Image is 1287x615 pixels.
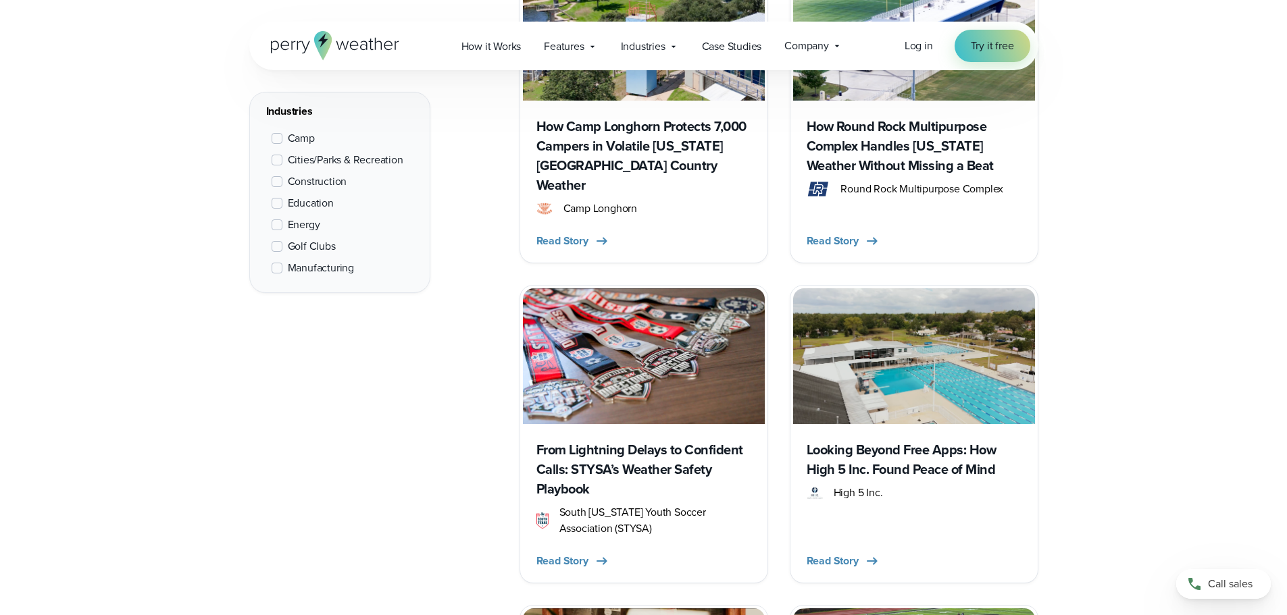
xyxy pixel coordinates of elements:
[536,553,588,569] span: Read Story
[702,38,762,55] span: Case Studies
[807,117,1021,176] h3: How Round Rock Multipurpose Complex Handles [US_STATE] Weather Without Missing a Beat
[288,195,334,211] span: Education
[266,103,413,119] div: Industries
[840,181,1003,197] span: Round Rock Multipurpose Complex
[536,553,610,569] button: Read Story
[288,238,336,255] span: Golf Clubs
[905,38,933,53] span: Log in
[807,553,880,569] button: Read Story
[536,512,549,529] img: STYSA
[690,32,774,60] a: Case Studies
[790,285,1038,583] a: High 5 inc. Looking Beyond Free Apps: How High 5 Inc. Found Peace of Mind High 5 Inc High 5 Inc. ...
[905,38,933,54] a: Log in
[971,38,1014,54] span: Try it free
[834,485,883,501] span: High 5 Inc.
[288,217,320,233] span: Energy
[1208,576,1253,592] span: Call sales
[807,440,1021,479] h3: Looking Beyond Free Apps: How High 5 Inc. Found Peace of Mind
[288,173,347,190] span: Construction
[536,200,553,217] img: camp longhorn
[955,30,1030,62] a: Try it free
[807,181,830,197] img: round rock
[523,288,765,424] img: STYSA
[461,38,522,55] span: How it Works
[536,117,751,195] h3: How Camp Longhorn Protects 7,000 Campers in Volatile [US_STATE][GEOGRAPHIC_DATA] Country Weather
[288,152,403,168] span: Cities/Parks & Recreation
[807,233,880,249] button: Read Story
[288,130,315,146] span: Camp
[559,504,751,537] span: South [US_STATE] Youth Soccer Association (STYSA)
[563,200,637,217] span: Camp Longhorn
[807,553,859,569] span: Read Story
[793,288,1035,424] img: High 5 inc.
[807,233,859,249] span: Read Story
[807,485,823,501] img: High 5 Inc
[544,38,584,55] span: Features
[1176,569,1271,599] a: Call sales
[536,233,610,249] button: Read Story
[450,32,533,60] a: How it Works
[536,233,588,249] span: Read Story
[784,38,829,54] span: Company
[288,260,354,276] span: Manufacturing
[536,440,751,499] h3: From Lightning Delays to Confident Calls: STYSA’s Weather Safety Playbook
[621,38,665,55] span: Industries
[520,285,768,583] a: STYSA From Lightning Delays to Confident Calls: STYSA’s Weather Safety Playbook STYSA South [US_S...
